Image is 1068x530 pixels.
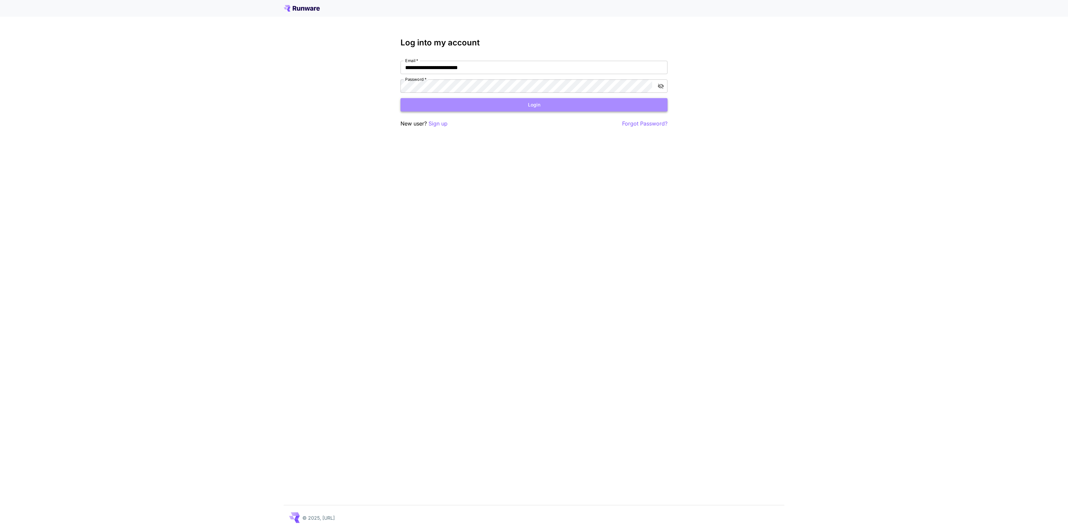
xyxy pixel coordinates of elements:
p: New user? [400,119,448,128]
button: toggle password visibility [655,80,667,92]
button: Sign up [429,119,448,128]
label: Password [405,76,427,82]
button: Forgot Password? [622,119,667,128]
p: © 2025, [URL] [302,514,335,521]
button: Login [400,98,667,112]
h3: Log into my account [400,38,667,47]
label: Email [405,58,418,63]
